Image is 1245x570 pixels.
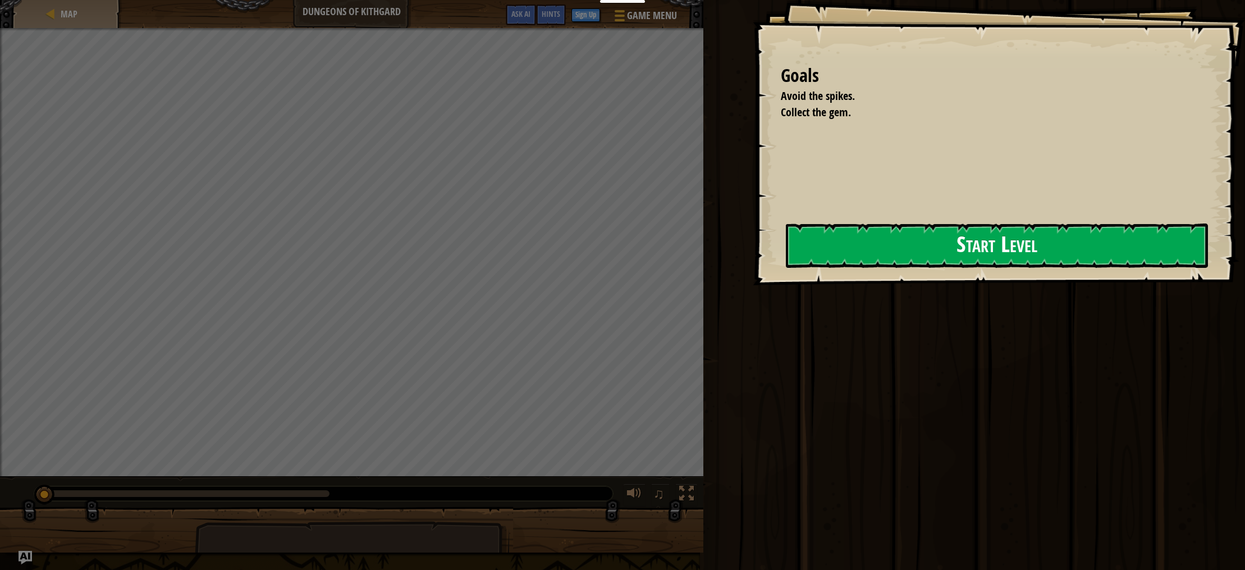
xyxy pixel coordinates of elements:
button: Adjust volume [623,484,646,507]
button: Game Menu [606,4,684,31]
span: Map [61,8,77,20]
button: Toggle fullscreen [675,484,698,507]
button: Ask AI [19,551,32,564]
span: Ask AI [511,8,530,19]
button: ♫ [651,484,670,507]
button: Ask AI [506,4,536,25]
button: Start Level [786,224,1208,268]
button: Sign Up [571,8,600,22]
div: Goals [781,63,1206,89]
a: Map [57,8,77,20]
span: Hints [542,8,560,19]
span: Avoid the spikes. [781,88,855,103]
li: Avoid the spikes. [767,88,1203,104]
span: Game Menu [627,8,677,23]
span: ♫ [653,485,665,502]
span: Collect the gem. [781,104,851,120]
li: Collect the gem. [767,104,1203,121]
